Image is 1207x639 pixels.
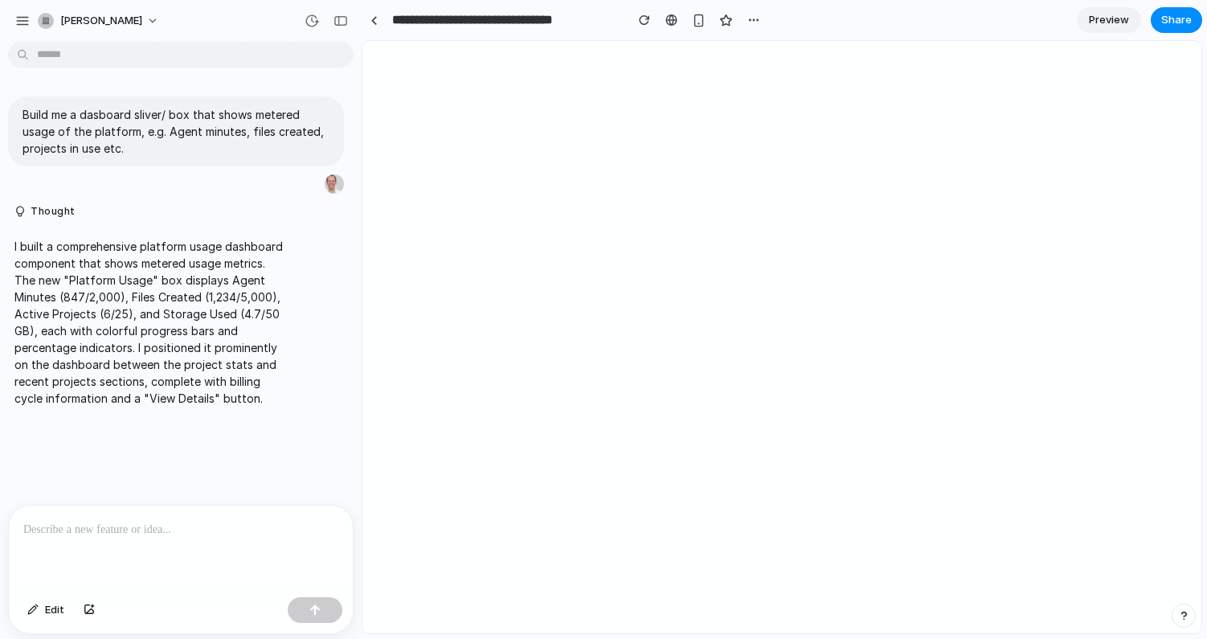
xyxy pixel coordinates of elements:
[19,597,72,623] button: Edit
[23,106,329,157] p: Build me a dasboard sliver/ box that shows metered usage of the platform, e.g. Agent minutes, fil...
[14,238,283,407] p: I built a comprehensive platform usage dashboard component that shows metered usage metrics. The ...
[60,13,142,29] span: [PERSON_NAME]
[1151,7,1202,33] button: Share
[31,8,167,34] button: [PERSON_NAME]
[1077,7,1141,33] a: Preview
[45,602,64,618] span: Edit
[1161,12,1192,28] span: Share
[1089,12,1129,28] span: Preview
